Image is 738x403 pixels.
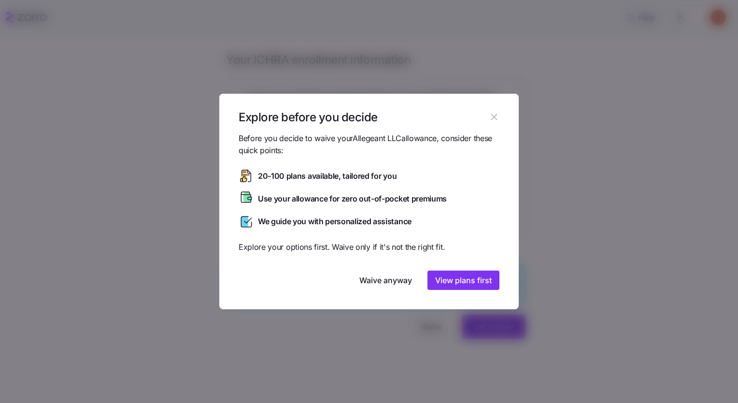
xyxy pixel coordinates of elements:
span: Explore your options first. Waive only if it's not the right fit. [239,241,499,253]
span: 20-100 plans available, tailored for you [258,170,397,182]
button: View plans first [427,271,499,290]
span: View plans first [435,274,492,286]
button: Waive anyway [352,271,420,290]
span: Before you decide to waive your Allegeant LLC allowance, consider these quick points: [239,132,499,157]
h1: Explore before you decide [239,110,486,125]
span: Waive anyway [359,274,412,286]
span: Use your allowance for zero out-of-pocket premiums [258,193,447,205]
span: We guide you with personalized assistance [258,216,412,228]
